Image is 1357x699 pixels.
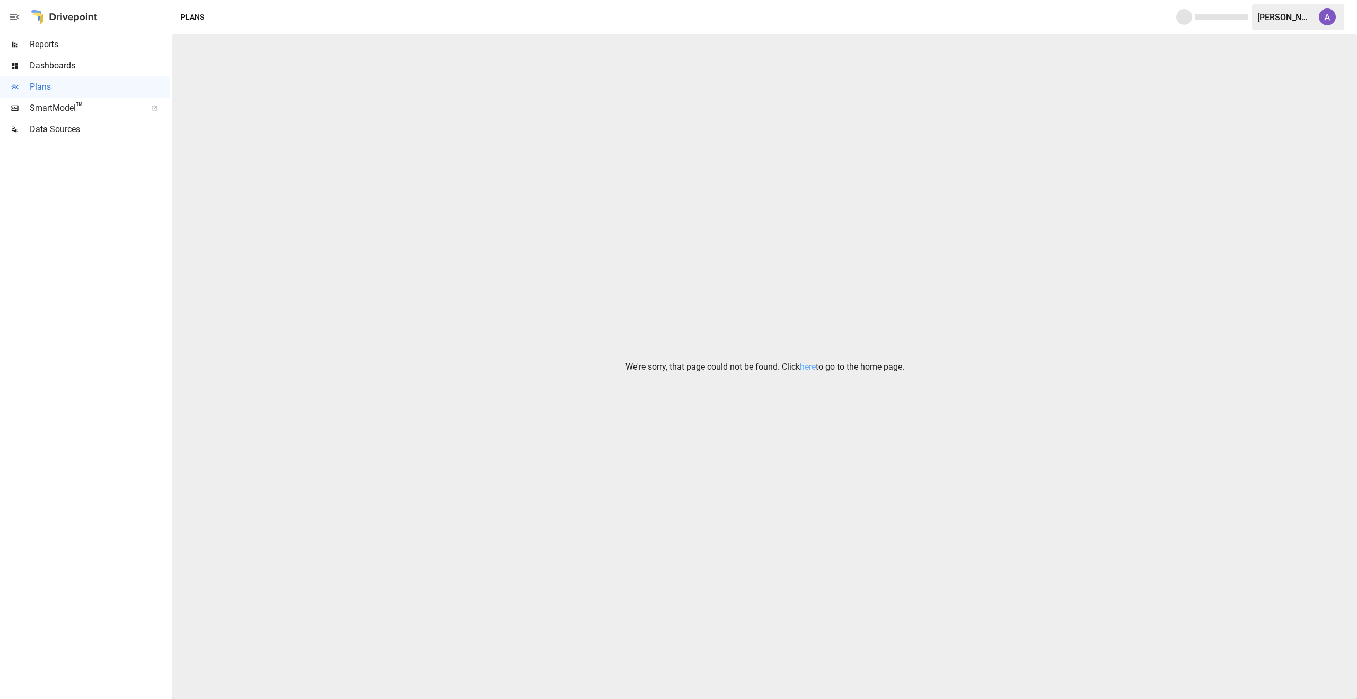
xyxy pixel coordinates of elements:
[30,102,140,115] span: SmartModel
[76,100,83,113] span: ™
[1319,8,1336,25] img: Alicia Thrasher
[625,361,904,373] p: We're sorry, that page could not be found. Click to go to the home page.
[30,59,170,72] span: Dashboards
[30,123,170,136] span: Data Sources
[1312,2,1342,32] button: Alicia Thrasher
[30,81,170,93] span: Plans
[30,38,170,51] span: Reports
[800,362,816,372] a: here
[1257,12,1312,22] div: [PERSON_NAME]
